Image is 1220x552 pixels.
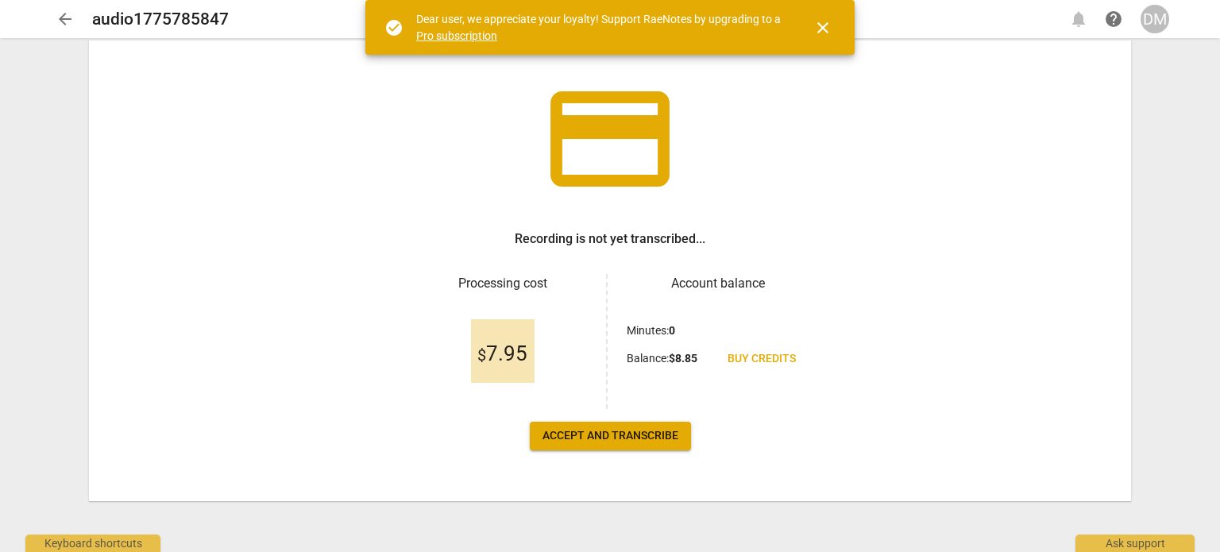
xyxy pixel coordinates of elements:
span: check_circle [384,18,403,37]
span: $ [477,345,486,365]
button: Close [804,9,842,47]
button: DM [1141,5,1169,33]
b: $ 8.85 [669,352,697,365]
div: Keyboard shortcuts [25,535,160,552]
span: 7.95 [477,342,527,366]
a: Help [1099,5,1128,33]
span: help [1104,10,1123,29]
a: Pro subscription [416,29,497,42]
div: Dear user, we appreciate your loyalty! Support RaeNotes by upgrading to a [416,11,785,44]
h3: Account balance [627,274,809,293]
div: Ask support [1075,535,1195,552]
p: Balance : [627,350,697,367]
span: Accept and transcribe [542,428,678,444]
h3: Processing cost [411,274,593,293]
span: credit_card [539,68,681,210]
span: arrow_back [56,10,75,29]
button: Accept and transcribe [530,422,691,450]
a: Buy credits [715,345,809,373]
span: Buy credits [728,351,796,367]
p: Minutes : [627,322,675,339]
h2: audio1775785847 [92,10,229,29]
h3: Recording is not yet transcribed... [515,230,705,249]
b: 0 [669,324,675,337]
span: close [813,18,832,37]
